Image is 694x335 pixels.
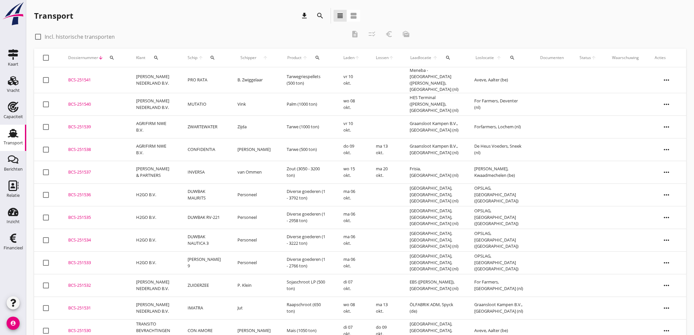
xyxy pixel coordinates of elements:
[4,246,23,250] div: Financieel
[230,251,279,274] td: Personeel
[128,206,180,229] td: H2GO B.V.
[466,274,532,297] td: For Farmers, [GEOGRAPHIC_DATA] (nl)
[445,55,451,60] i: search
[68,327,120,334] div: BCS-251530
[287,55,302,61] span: Product
[510,55,515,60] i: search
[336,297,368,319] td: wo 08 okt.
[336,138,368,161] td: do 09 okt.
[230,161,279,183] td: van Ommen
[540,55,564,61] div: Documenten
[180,251,230,274] td: [PERSON_NAME] 9
[402,93,466,115] td: HES Terminal ([PERSON_NAME]), [GEOGRAPHIC_DATA] (nl)
[655,55,678,61] div: Acties
[336,206,368,229] td: ma 06 okt.
[180,93,230,115] td: MUTATIO
[279,206,336,229] td: Diverse goederen (1 - 2958 ton)
[4,115,23,119] div: Capaciteit
[657,254,676,272] i: more_horiz
[657,276,676,295] i: more_horiz
[4,167,23,171] div: Berichten
[68,169,120,176] div: BCS-251537
[402,297,466,319] td: ÖLFABRIK ADM, Spyck (de)
[612,55,639,61] div: Waarschuwing
[402,67,466,93] td: Meneba - [GEOGRAPHIC_DATA] ([PERSON_NAME]), [GEOGRAPHIC_DATA] (nl)
[336,93,368,115] td: wo 08 okt.
[7,317,20,330] i: account_circle
[128,115,180,138] td: AGRIFIRM NWE B.V.
[260,55,271,60] i: arrow_upward
[128,93,180,115] td: [PERSON_NAME] NEDERLAND B.V.
[657,299,676,317] i: more_horiz
[300,12,308,20] i: download
[657,231,676,249] i: more_horiz
[432,55,439,60] i: arrow_upward
[230,229,279,251] td: Personeel
[68,124,120,130] div: BCS-251539
[402,206,466,229] td: [GEOGRAPHIC_DATA], [GEOGRAPHIC_DATA], [GEOGRAPHIC_DATA] (nl)
[153,55,159,60] i: search
[180,229,230,251] td: DUWBAK NAUTICA 3
[466,138,532,161] td: De Heus Voeders, Sneek (nl)
[68,146,120,153] div: BCS-251538
[466,183,532,206] td: OPSLAG, [GEOGRAPHIC_DATA] ([GEOGRAPHIC_DATA])
[466,206,532,229] td: OPSLAG, [GEOGRAPHIC_DATA] ([GEOGRAPHIC_DATA])
[210,55,215,60] i: search
[402,115,466,138] td: Graansloot Kampen B.V., [GEOGRAPHIC_DATA] (nl)
[657,71,676,89] i: more_horiz
[410,55,432,61] span: Laadlocatie
[336,251,368,274] td: ma 06 okt.
[279,93,336,115] td: Palm (1000 ton)
[68,214,120,221] div: BCS-251535
[136,50,172,66] div: Klant
[336,115,368,138] td: vr 10 okt.
[279,251,336,274] td: Diverse goederen (1 - 2766 ton)
[230,297,279,319] td: Jut
[402,251,466,274] td: [GEOGRAPHIC_DATA], [GEOGRAPHIC_DATA], [GEOGRAPHIC_DATA] (nl)
[657,163,676,181] i: more_horiz
[1,2,25,26] img: logo-small.a267ee39.svg
[466,229,532,251] td: OPSLAG, [GEOGRAPHIC_DATA] ([GEOGRAPHIC_DATA])
[466,251,532,274] td: OPSLAG, [GEOGRAPHIC_DATA] ([GEOGRAPHIC_DATA])
[279,297,336,319] td: Raapschroot (650 ton)
[230,183,279,206] td: Personeel
[279,115,336,138] td: Tarwe (1000 ton)
[128,229,180,251] td: H2GO B.V.
[180,206,230,229] td: DUWBAK RV-221
[188,55,198,61] span: Schip
[68,237,120,243] div: BCS-251534
[316,12,324,20] i: search
[98,55,103,60] i: arrow_downward
[68,77,120,83] div: BCS-251541
[68,55,98,61] span: Dossiernummer
[279,67,336,93] td: Tarwegriespellets (500 ton)
[180,115,230,138] td: ZWARTEWATER
[389,55,394,60] i: arrow_upward
[8,62,18,66] div: Kaart
[68,192,120,198] div: BCS-251536
[198,55,204,60] i: arrow_upward
[128,161,180,183] td: [PERSON_NAME] & PARTNERS
[45,33,115,40] label: Incl. historische transporten
[180,161,230,183] td: INVERSA
[7,88,20,93] div: Vracht
[279,229,336,251] td: Diverse goederen (1 - 3222 ton)
[279,183,336,206] td: Diverse goederen (1 - 3792 ton)
[368,138,402,161] td: ma 13 okt.
[466,67,532,93] td: Aveve, Aalter (be)
[4,141,23,145] div: Transport
[279,161,336,183] td: Zout (3050 - 3200 ton)
[580,55,591,61] span: Status
[302,55,308,60] i: arrow_upward
[279,274,336,297] td: Sojaschroot LP (500 ton)
[180,67,230,93] td: PRO RATA
[368,161,402,183] td: ma 20 okt.
[336,12,344,20] i: view_headline
[230,67,279,93] td: B. Zwiggelaar
[336,183,368,206] td: ma 06 okt.
[474,55,495,61] span: Loslocatie
[657,95,676,114] i: more_horiz
[128,67,180,93] td: [PERSON_NAME] NEDERLAND B.V.
[7,193,20,198] div: Relatie
[180,297,230,319] td: IMATRA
